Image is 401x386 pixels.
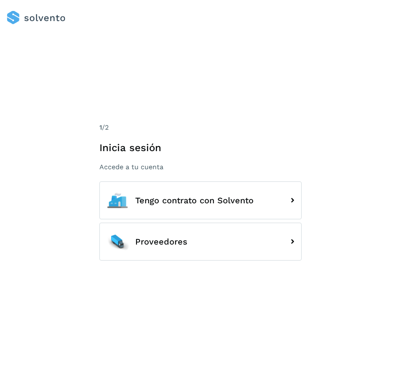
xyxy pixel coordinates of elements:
[99,142,302,154] h1: Inicia sesión
[99,123,102,131] span: 1
[99,163,302,171] p: Accede a tu cuenta
[135,196,254,205] span: Tengo contrato con Solvento
[99,223,302,261] button: Proveedores
[135,237,187,246] span: Proveedores
[99,122,302,133] div: /2
[99,181,302,219] button: Tengo contrato con Solvento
